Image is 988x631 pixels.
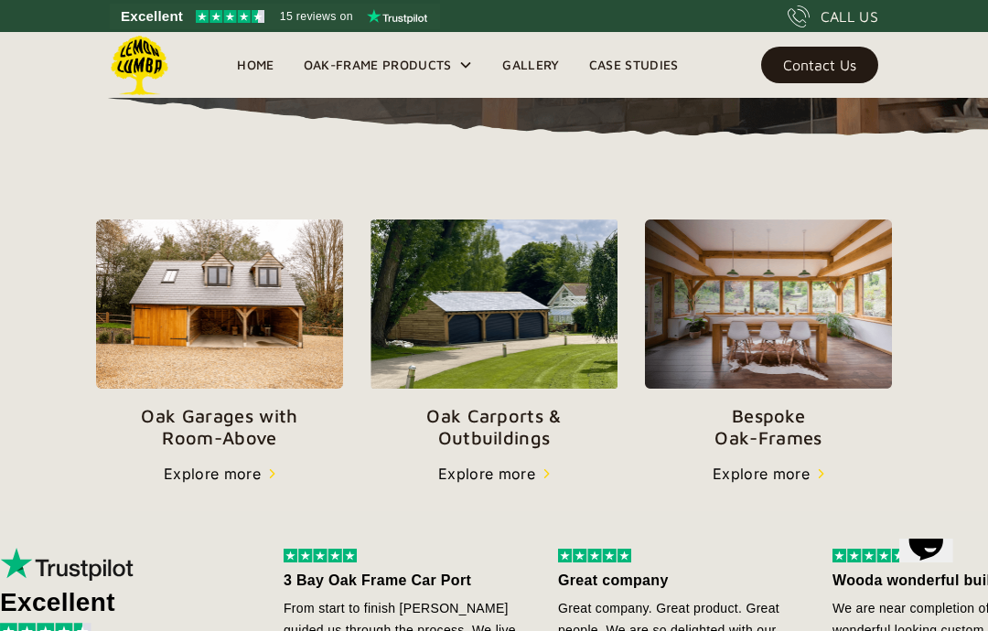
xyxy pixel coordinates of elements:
[370,405,617,449] p: Oak Carports & Outbuildings
[222,51,288,79] a: Home
[304,54,452,76] div: Oak-Frame Products
[892,539,973,616] iframe: chat widget
[788,5,878,27] a: CALL US
[713,463,810,485] div: Explore more
[284,570,521,592] div: 3 Bay Oak Frame Car Port
[783,59,856,71] div: Contact Us
[164,463,261,485] div: Explore more
[821,5,878,27] div: CALL US
[438,463,535,485] div: Explore more
[645,405,892,449] p: Bespoke Oak-Frames
[96,219,343,449] a: Oak Garages withRoom-Above
[832,549,906,562] img: 5 stars
[289,32,489,98] div: Oak-Frame Products
[645,219,892,449] a: BespokeOak-Frames
[575,51,693,79] a: Case Studies
[96,405,343,449] p: Oak Garages with Room-Above
[558,549,631,562] img: 5 stars
[370,219,617,448] a: Oak Carports &Outbuildings
[284,549,357,562] img: 5 stars
[438,463,550,485] a: Explore more
[761,47,878,83] a: Contact Us
[367,9,427,24] img: Trustpilot logo
[110,4,440,29] a: See Lemon Lumba reviews on Trustpilot
[121,5,183,27] span: Excellent
[488,51,574,79] a: Gallery
[280,5,353,27] span: 15 reviews on
[196,10,264,23] img: Trustpilot 4.5 stars
[713,463,824,485] a: Explore more
[558,570,796,592] div: Great company
[164,463,275,485] a: Explore more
